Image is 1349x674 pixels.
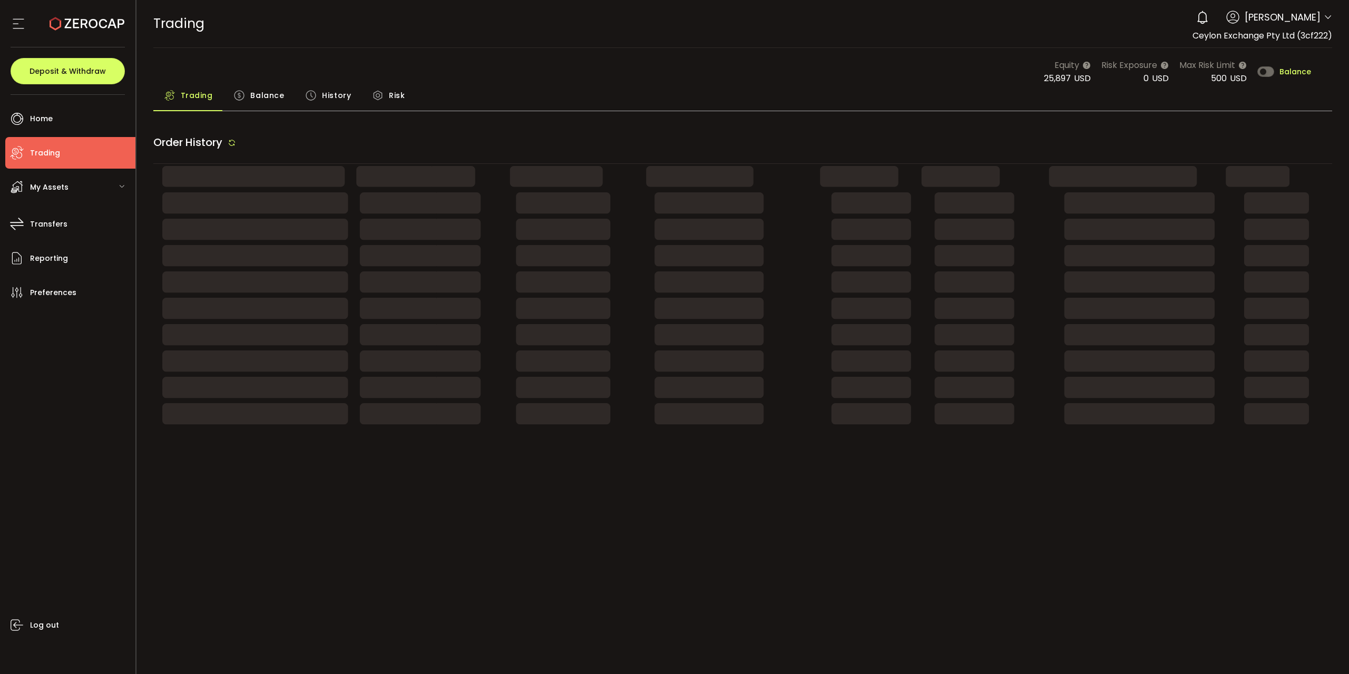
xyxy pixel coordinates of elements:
[30,180,69,195] span: My Assets
[389,85,405,106] span: Risk
[30,145,60,161] span: Trading
[250,85,284,106] span: Balance
[30,67,106,75] span: Deposit & Withdraw
[30,251,68,266] span: Reporting
[1245,10,1321,24] span: [PERSON_NAME]
[1179,58,1235,72] span: Max Risk Limit
[1211,72,1227,84] span: 500
[153,14,204,33] span: Trading
[322,85,351,106] span: History
[30,111,53,126] span: Home
[181,85,213,106] span: Trading
[1230,72,1247,84] span: USD
[30,285,76,300] span: Preferences
[30,217,67,232] span: Transfers
[1054,58,1079,72] span: Equity
[1152,72,1169,84] span: USD
[1279,68,1311,75] span: Balance
[1101,58,1157,72] span: Risk Exposure
[1192,30,1332,42] span: Ceylon Exchange Pty Ltd (3cf222)
[153,135,222,150] span: Order History
[11,58,125,84] button: Deposit & Withdraw
[1044,72,1071,84] span: 25,897
[1074,72,1091,84] span: USD
[1143,72,1149,84] span: 0
[30,618,59,633] span: Log out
